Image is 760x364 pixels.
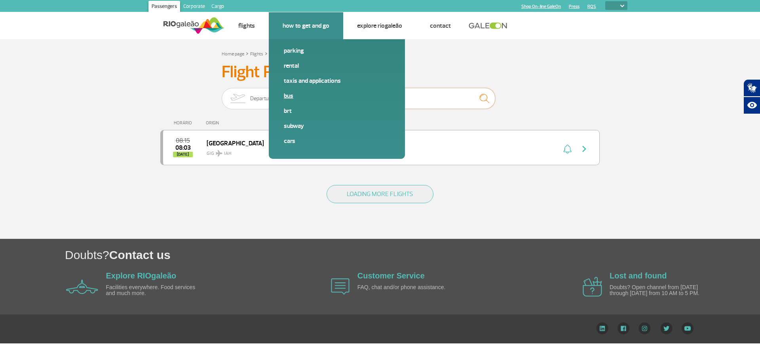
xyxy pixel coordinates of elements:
[148,1,180,13] a: Passengers
[743,97,760,114] button: Abrir recursos assistivos.
[587,4,596,9] a: RQS
[250,88,275,109] span: Departures
[357,22,402,30] a: Explore RIOgaleão
[224,150,232,157] span: IAH
[284,76,390,85] a: Taxis and applications
[583,277,602,297] img: airplane icon
[357,284,448,290] p: FAQ, chat and/or phone assistance.
[106,284,197,297] p: Facilities everywhere. Food services and much more.
[610,271,667,280] a: Lost and found
[660,322,673,334] img: Twitter
[106,271,177,280] a: Explore RIOgaleão
[283,22,329,30] a: How to get and go
[743,79,760,97] button: Abrir tradutor de língua de sinais.
[216,150,222,156] img: destiny_airplane.svg
[176,138,190,143] span: 2025-08-24 08:15:00
[579,144,589,154] img: seta-direita-painel-voo.svg
[284,107,390,115] a: BRT
[66,280,98,294] img: airplane icon
[246,49,249,58] a: >
[222,62,538,82] h3: Flight Panel
[284,91,390,100] a: Bus
[238,22,255,30] a: Flights
[65,247,760,263] h1: Doubts?
[225,88,250,109] img: slider-embarque
[265,49,268,58] a: >
[682,322,693,334] img: YouTube
[207,138,257,148] span: [GEOGRAPHIC_DATA]
[207,146,257,157] span: GIG
[430,22,451,30] a: Contact
[521,4,561,9] a: Shop On-line GaleOn
[109,248,171,261] span: Contact us
[206,120,264,126] div: ORIGIN
[638,322,651,334] img: Instagram
[284,122,390,130] a: Subway
[263,120,303,126] div: AIRLINE
[284,61,390,70] a: Rental
[222,51,244,57] a: Home page
[250,51,263,57] a: Flights
[569,4,579,9] a: Press
[331,278,350,295] img: airplane icon
[563,144,572,154] img: sino-painel-voo.svg
[208,1,227,13] a: Cargo
[163,120,206,126] div: HORÁRIO
[617,322,629,334] img: Facebook
[284,137,390,145] a: Cars
[610,284,701,297] p: Doubts? Open channel from [DATE] through [DATE] from 10 AM to 5 PM.
[327,185,433,203] button: LOADING MORE FLIGHTS
[180,1,208,13] a: Corporate
[596,322,608,334] img: LinkedIn
[357,271,425,280] a: Customer Service
[337,88,495,109] input: Flight, city or airline
[175,145,191,151] span: 2025-08-24 08:03:00
[173,152,193,157] span: [DATE]
[743,79,760,114] div: Plugin de acessibilidade da Hand Talk.
[284,46,390,55] a: Parking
